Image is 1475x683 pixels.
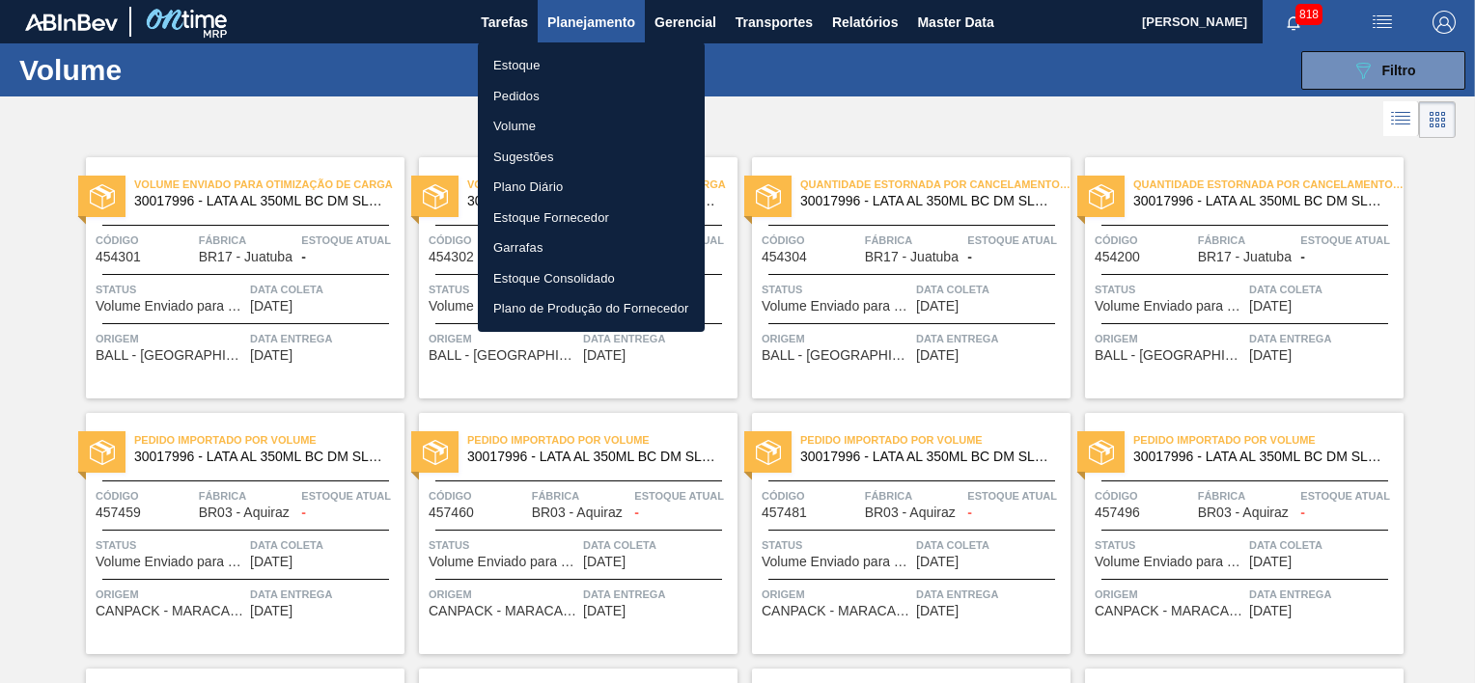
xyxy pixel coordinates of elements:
[478,81,705,112] a: Pedidos
[478,142,705,173] a: Sugestões
[478,50,705,81] a: Estoque
[478,111,705,142] a: Volume
[478,293,705,324] a: Plano de Produção do Fornecedor
[478,172,705,203] a: Plano Diário
[478,263,705,294] a: Estoque Consolidado
[478,232,705,263] a: Garrafas
[478,203,705,233] a: Estoque Fornecedor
